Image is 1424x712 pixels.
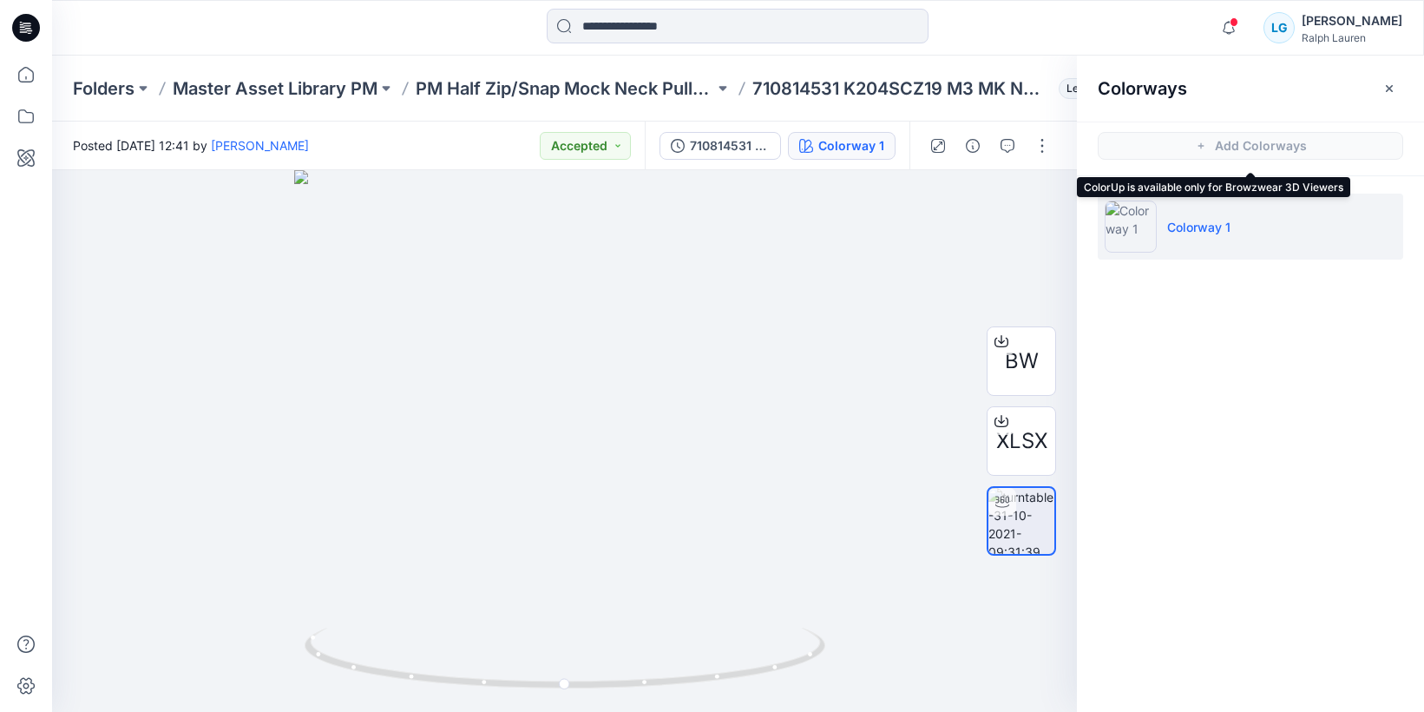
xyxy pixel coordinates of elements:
[959,132,987,160] button: Details
[1059,78,1139,99] span: Legacy Style
[73,76,135,101] a: Folders
[788,132,896,160] button: Colorway 1
[818,136,884,155] div: Colorway 1
[660,132,781,160] button: 710814531 K204SCZ19 M3 MK NK SNAP PO POLAR FLEECE
[752,76,1051,101] p: 710814531 K204SCZ19 M3 MK NK SNAP PO POLAR FLEECE
[173,76,377,101] a: Master Asset Library PM
[1302,10,1402,31] div: [PERSON_NAME]
[1263,12,1295,43] div: LG
[1005,346,1039,377] span: BW
[1167,218,1230,236] p: Colorway 1
[996,425,1047,457] span: XLSX
[690,136,770,155] div: 710814531 K204SCZ19 M3 MK NK SNAP PO POLAR FLEECE
[73,136,309,155] span: Posted [DATE] 12:41 by
[1052,76,1139,101] button: Legacy Style
[1105,201,1157,253] img: Colorway 1
[416,76,714,101] a: PM Half Zip/Snap Mock Neck Pullovers - Knit
[1098,78,1187,99] h2: Colorways
[211,138,309,153] a: [PERSON_NAME]
[988,488,1054,554] img: turntable-31-10-2021-09:31:39
[1302,31,1402,44] div: Ralph Lauren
